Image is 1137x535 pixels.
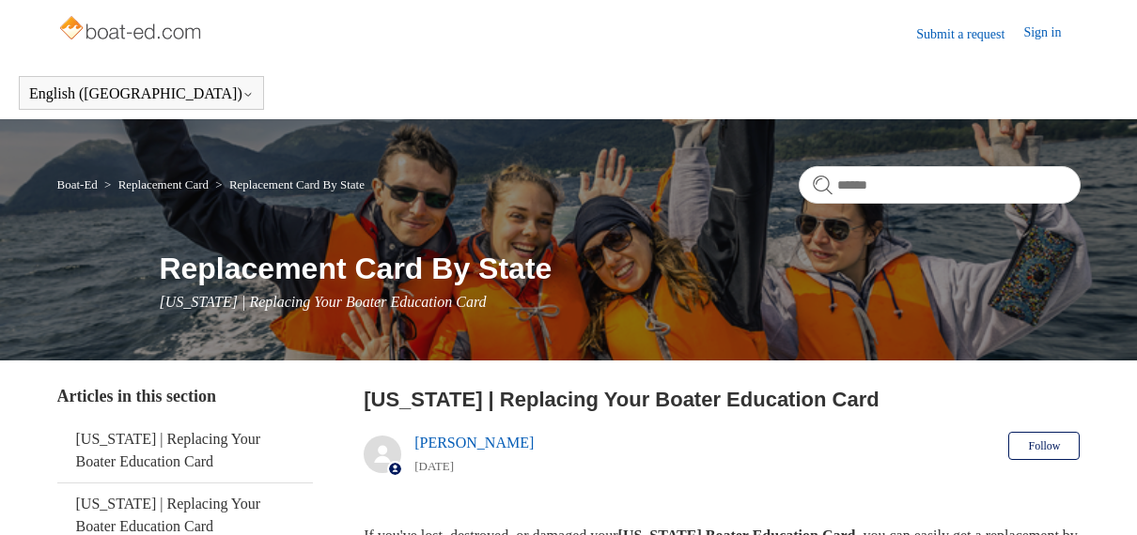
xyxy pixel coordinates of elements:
[57,177,98,191] a: Boat-Ed
[57,11,207,49] img: Boat-Ed Help Center home page
[118,177,209,191] a: Replacement Card
[159,294,486,310] span: [US_STATE] | Replacing Your Boater Education Card
[1088,486,1137,535] div: Live chat
[57,387,216,405] span: Articles in this section
[211,177,365,191] li: Replacement Card By State
[29,85,254,102] button: English ([GEOGRAPHIC_DATA])
[799,166,1081,204] input: Search
[57,419,313,482] a: [US_STATE] | Replacing Your Boater Education Card
[57,177,101,191] li: Boat-Ed
[414,459,454,473] time: 05/22/2024, 12:15
[1023,23,1080,45] a: Sign in
[916,24,1023,44] a: Submit a request
[1008,432,1080,460] button: Follow Article
[414,435,534,451] a: [PERSON_NAME]
[159,246,1080,291] h1: Replacement Card By State
[364,384,1080,415] h2: Washington | Replacing Your Boater Education Card
[229,177,365,191] a: Replacement Card By State
[101,177,211,191] li: Replacement Card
